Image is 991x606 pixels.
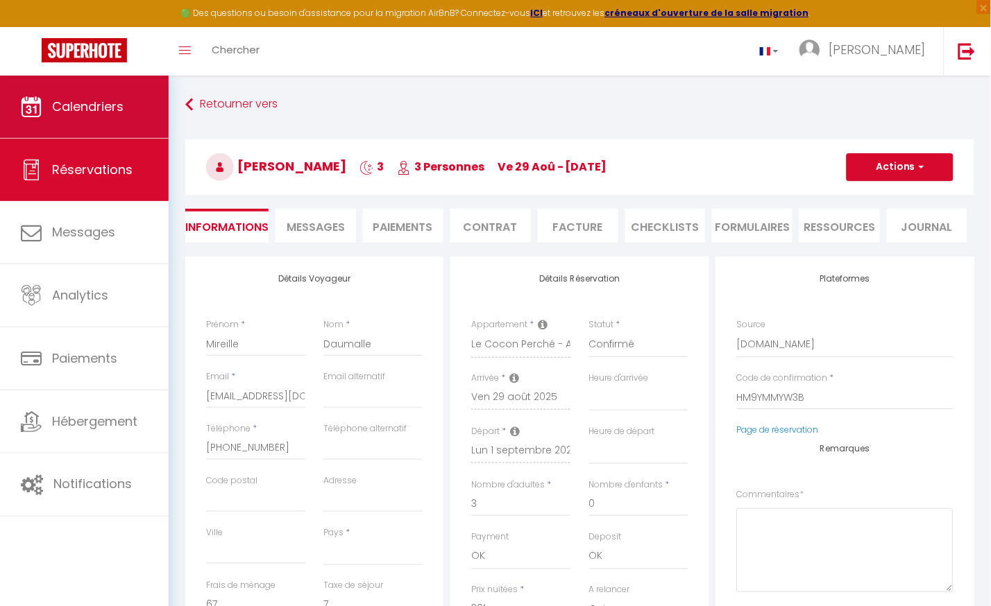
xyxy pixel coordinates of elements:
label: Départ [471,425,500,438]
button: Actions [847,153,954,181]
span: Calendriers [52,98,124,115]
label: Code postal [206,474,257,487]
a: ICI [531,7,543,19]
span: Messages [52,223,115,241]
a: Page de réservation [737,424,819,435]
span: Hébergement [52,413,137,430]
label: A relancer [589,584,630,597]
label: Pays [323,526,344,539]
h4: Détails Voyageur [206,274,423,284]
span: [PERSON_NAME] [829,41,926,58]
a: Chercher [201,27,270,76]
span: Notifications [53,476,132,493]
a: créneaux d'ouverture de la salle migration [605,7,809,19]
label: Email alternatif [323,370,385,383]
a: ... [PERSON_NAME] [789,27,944,76]
label: Code de confirmation [737,372,828,385]
li: FORMULAIRES [712,209,793,243]
label: Commentaires [737,488,804,501]
label: Arrivée [471,372,499,385]
label: Frais de ménage [206,580,276,593]
li: Contrat [450,209,531,243]
li: Informations [185,209,269,243]
h4: Plateformes [737,274,954,284]
span: Réservations [52,161,133,178]
label: Téléphone alternatif [323,422,407,435]
h4: Remarques [737,444,954,453]
label: Statut [589,318,614,331]
span: 3 [359,159,384,175]
label: Adresse [323,474,357,487]
img: ... [799,40,820,60]
span: [PERSON_NAME] [206,157,346,175]
span: Chercher [212,42,260,57]
img: Super Booking [42,38,127,62]
label: Prénom [206,318,239,331]
label: Nom [323,318,344,331]
li: Journal [887,209,967,243]
label: Source [737,318,766,331]
span: Messages [287,219,345,235]
a: Retourner vers [185,92,974,117]
li: CHECKLISTS [625,209,706,243]
label: Email [206,370,229,383]
li: Paiements [363,209,443,243]
label: Heure de départ [589,425,655,438]
label: Ville [206,526,223,539]
label: Heure d'arrivée [589,372,649,385]
label: Téléphone [206,422,251,435]
span: ve 29 Aoû - [DATE] [498,159,607,175]
li: Facture [538,209,618,243]
label: Taxe de séjour [323,580,383,593]
span: Paiements [52,349,117,367]
span: 3 Personnes [397,159,484,175]
label: Nombre d'enfants [589,478,663,492]
label: Payment [471,530,509,544]
label: Prix nuitées [471,584,518,597]
img: logout [958,42,976,60]
label: Deposit [589,530,622,544]
span: Analytics [52,286,108,304]
label: Appartement [471,318,527,331]
label: Nombre d'adultes [471,478,545,492]
button: Ouvrir le widget de chat LiveChat [11,6,53,47]
h4: Détails Réservation [471,274,688,284]
li: Ressources [799,209,880,243]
